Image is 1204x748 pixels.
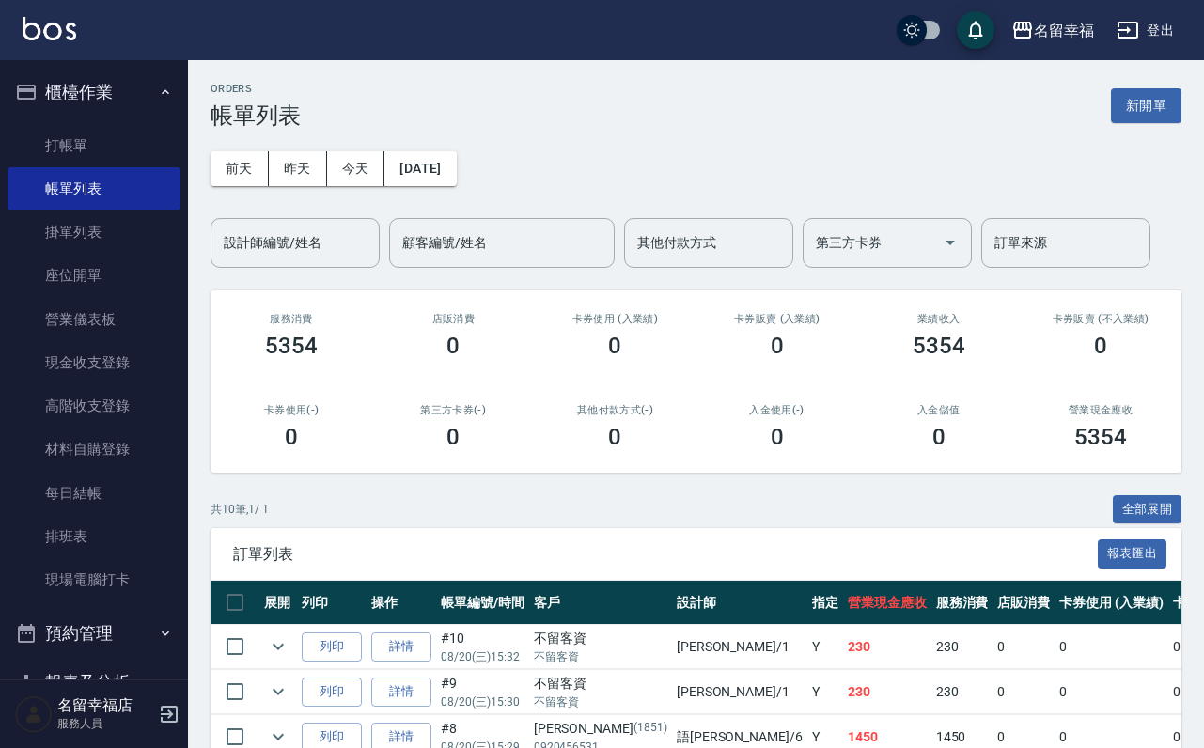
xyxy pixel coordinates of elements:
a: 掛單列表 [8,210,180,254]
h3: 0 [771,333,784,359]
button: expand row [264,632,292,661]
a: 現金收支登錄 [8,341,180,384]
p: 不留客資 [534,648,667,665]
td: 0 [993,625,1055,669]
a: 詳情 [371,678,431,707]
td: 230 [843,625,931,669]
td: 230 [931,670,993,714]
td: 230 [931,625,993,669]
h2: 卡券使用(-) [233,404,350,416]
h2: ORDERS [211,83,301,95]
h3: 5354 [1074,424,1127,450]
h2: 營業現金應收 [1042,404,1159,416]
p: 08/20 (三) 15:32 [441,648,524,665]
div: 不留客資 [534,629,667,648]
td: #9 [436,670,529,714]
h2: 第三方卡券(-) [395,404,511,416]
th: 展開 [259,581,297,625]
a: 帳單列表 [8,167,180,210]
button: [DATE] [384,151,456,186]
td: 230 [843,670,931,714]
th: 營業現金應收 [843,581,931,625]
a: 排班表 [8,515,180,558]
a: 材料自購登錄 [8,428,180,471]
a: 營業儀表板 [8,298,180,341]
button: 列印 [302,678,362,707]
button: 名留幸福 [1004,11,1102,50]
img: Logo [23,17,76,40]
td: Y [807,625,843,669]
a: 現場電腦打卡 [8,558,180,601]
button: Open [935,227,965,257]
h3: 0 [446,333,460,359]
a: 每日結帳 [8,472,180,515]
div: 名留幸福 [1034,19,1094,42]
h2: 入金儲值 [881,404,997,416]
h3: 0 [446,424,460,450]
h3: 0 [932,424,946,450]
button: 全部展開 [1113,495,1182,524]
p: 共 10 筆, 1 / 1 [211,501,269,518]
span: 訂單列表 [233,545,1098,564]
button: 櫃檯作業 [8,68,180,117]
button: 新開單 [1111,88,1181,123]
p: (1851) [633,719,667,739]
p: 08/20 (三) 15:30 [441,693,524,710]
h2: 卡券販賣 (入業績) [718,313,835,325]
div: [PERSON_NAME] [534,719,667,739]
a: 座位開單 [8,254,180,297]
th: 店販消費 [993,581,1055,625]
h3: 0 [608,333,621,359]
h3: 5354 [265,333,318,359]
td: 0 [1055,625,1168,669]
h3: 5354 [913,333,965,359]
th: 列印 [297,581,367,625]
h3: 服務消費 [233,313,350,325]
th: 設計師 [672,581,807,625]
button: expand row [264,678,292,706]
a: 高階收支登錄 [8,384,180,428]
h5: 名留幸福店 [57,696,153,715]
td: [PERSON_NAME] /1 [672,670,807,714]
th: 指定 [807,581,843,625]
th: 操作 [367,581,436,625]
button: 報表匯出 [1098,539,1167,569]
p: 不留客資 [534,693,667,710]
h2: 業績收入 [881,313,997,325]
p: 服務人員 [57,715,153,732]
h2: 卡券使用 (入業績) [556,313,673,325]
h3: 0 [1094,333,1107,359]
h2: 店販消費 [395,313,511,325]
h2: 其他付款方式(-) [556,404,673,416]
img: Person [15,695,53,733]
td: 0 [1055,670,1168,714]
th: 帳單編號/時間 [436,581,529,625]
button: save [957,11,994,49]
div: 不留客資 [534,674,667,693]
a: 新開單 [1111,96,1181,114]
h2: 卡券販賣 (不入業績) [1042,313,1159,325]
h3: 0 [285,424,298,450]
h2: 入金使用(-) [718,404,835,416]
td: [PERSON_NAME] /1 [672,625,807,669]
button: 報表及分析 [8,658,180,707]
h3: 帳單列表 [211,102,301,129]
h3: 0 [608,424,621,450]
button: 登出 [1109,13,1181,48]
a: 報表匯出 [1098,544,1167,562]
td: #10 [436,625,529,669]
button: 今天 [327,151,385,186]
td: Y [807,670,843,714]
th: 客戶 [529,581,672,625]
button: 前天 [211,151,269,186]
button: 列印 [302,632,362,662]
button: 昨天 [269,151,327,186]
th: 卡券使用 (入業績) [1055,581,1168,625]
th: 服務消費 [931,581,993,625]
a: 打帳單 [8,124,180,167]
h3: 0 [771,424,784,450]
td: 0 [993,670,1055,714]
a: 詳情 [371,632,431,662]
button: 預約管理 [8,609,180,658]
